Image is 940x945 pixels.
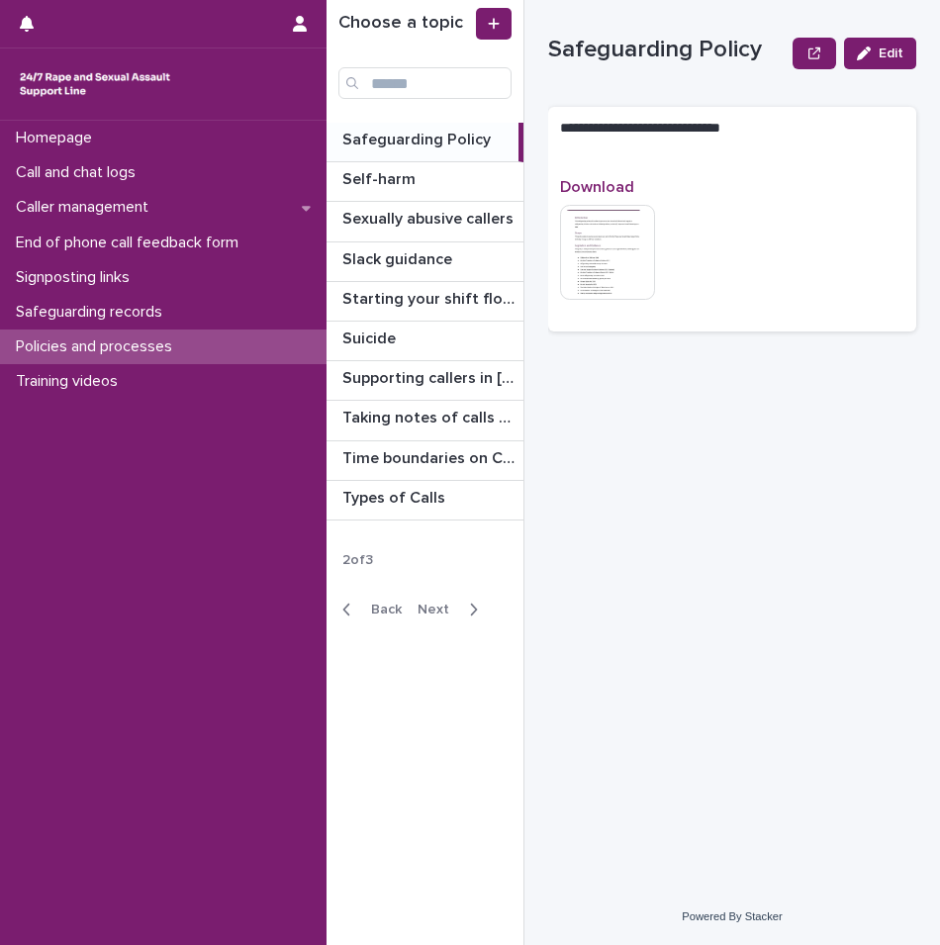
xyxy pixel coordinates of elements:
a: Supporting callers in [GEOGRAPHIC_DATA]Supporting callers in [GEOGRAPHIC_DATA] [327,361,523,401]
p: Self-harm [342,166,420,189]
a: Slack guidanceSlack guidance [327,242,523,282]
p: Starting your shift flowchart [342,286,519,309]
span: Back [359,603,402,616]
a: Taking notes of calls and chatsTaking notes of calls and chats [327,401,523,440]
h1: Choose a topic [338,13,472,35]
span: Download [560,179,634,195]
a: SuicideSuicide [327,322,523,361]
p: Safeguarding Policy [548,36,785,64]
p: Slack guidance [342,246,456,269]
span: Next [418,603,461,616]
p: Policies and processes [8,337,188,356]
p: Caller management [8,198,164,217]
p: Suicide [342,326,400,348]
p: Sexually abusive callers [342,206,517,229]
p: Time boundaries on Calls and Chats [342,445,519,468]
button: Edit [844,38,916,69]
p: Safeguarding records [8,303,178,322]
p: End of phone call feedback form [8,234,254,252]
p: Signposting links [8,268,145,287]
p: 2 of 3 [327,536,389,585]
a: Sexually abusive callersSexually abusive callers [327,202,523,241]
p: Homepage [8,129,108,147]
input: Search [338,67,512,99]
a: Powered By Stacker [682,910,782,922]
p: Training videos [8,372,134,391]
button: Next [410,601,494,618]
p: Taking notes of calls and chats [342,405,519,427]
a: Starting your shift flowchartStarting your shift flowchart [327,282,523,322]
p: Safeguarding Policy [342,127,495,149]
a: Self-harmSelf-harm [327,162,523,202]
p: Call and chat logs [8,163,151,182]
p: Types of Calls [342,485,449,508]
img: rhQMoQhaT3yELyF149Cw [16,64,174,104]
a: Types of CallsTypes of Calls [327,481,523,520]
span: Edit [879,47,903,60]
button: Back [327,601,410,618]
a: Safeguarding PolicySafeguarding Policy [327,123,523,162]
a: Time boundaries on Calls and ChatsTime boundaries on Calls and Chats [327,441,523,481]
p: Supporting callers in Wales [342,365,519,388]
